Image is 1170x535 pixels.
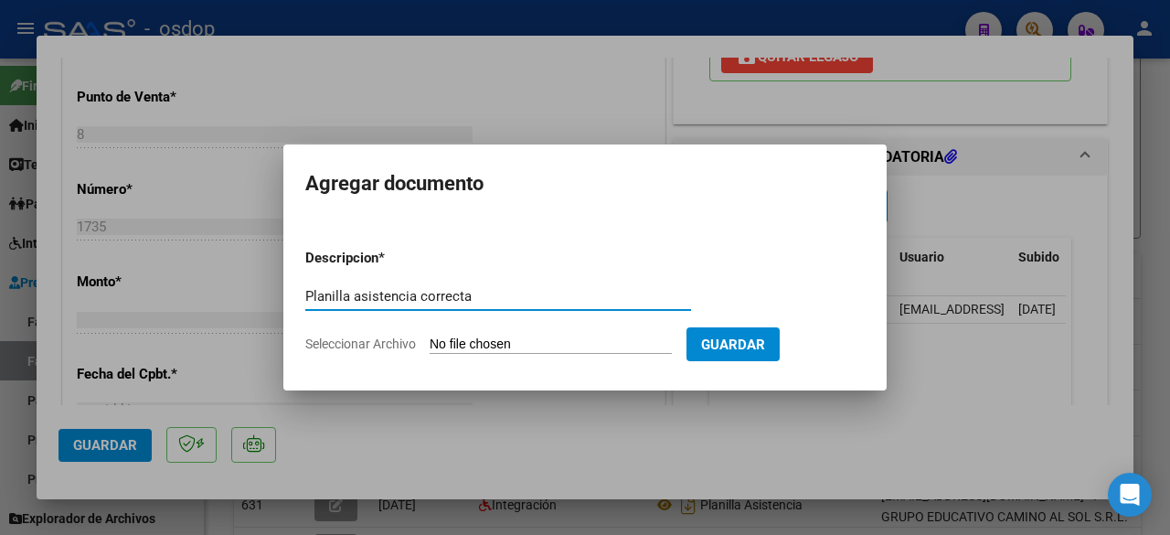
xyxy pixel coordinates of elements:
p: Descripcion [305,248,473,269]
span: Seleccionar Archivo [305,337,416,351]
div: Open Intercom Messenger [1108,473,1152,517]
span: Guardar [701,337,765,353]
h2: Agregar documento [305,166,865,201]
button: Guardar [686,327,780,361]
